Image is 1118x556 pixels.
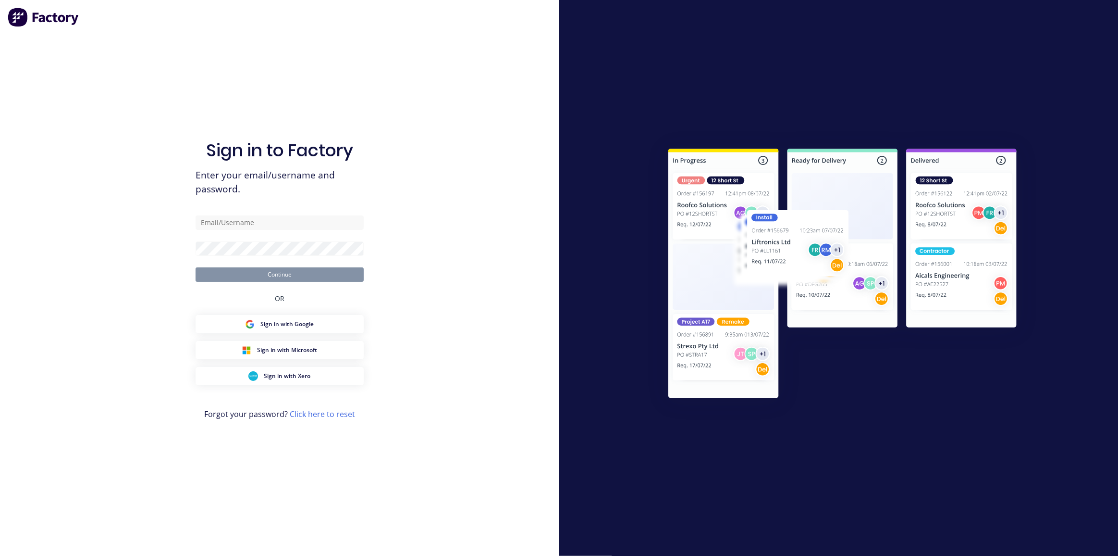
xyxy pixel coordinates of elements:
span: Enter your email/username and password. [196,168,364,196]
img: Sign in [647,129,1038,421]
a: Click here to reset [290,409,355,419]
img: Factory [8,8,80,27]
span: Forgot your password? [204,408,355,420]
button: Xero Sign inSign in with Xero [196,367,364,385]
img: Google Sign in [245,319,255,329]
button: Continue [196,267,364,282]
h1: Sign in to Factory [206,140,353,161]
input: Email/Username [196,215,364,230]
button: Microsoft Sign inSign in with Microsoft [196,341,364,359]
button: Google Sign inSign in with Google [196,315,364,333]
span: Sign in with Microsoft [257,346,317,354]
span: Sign in with Xero [264,372,310,380]
img: Microsoft Sign in [242,345,251,355]
div: OR [275,282,284,315]
span: Sign in with Google [260,320,314,329]
img: Xero Sign in [248,371,258,381]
